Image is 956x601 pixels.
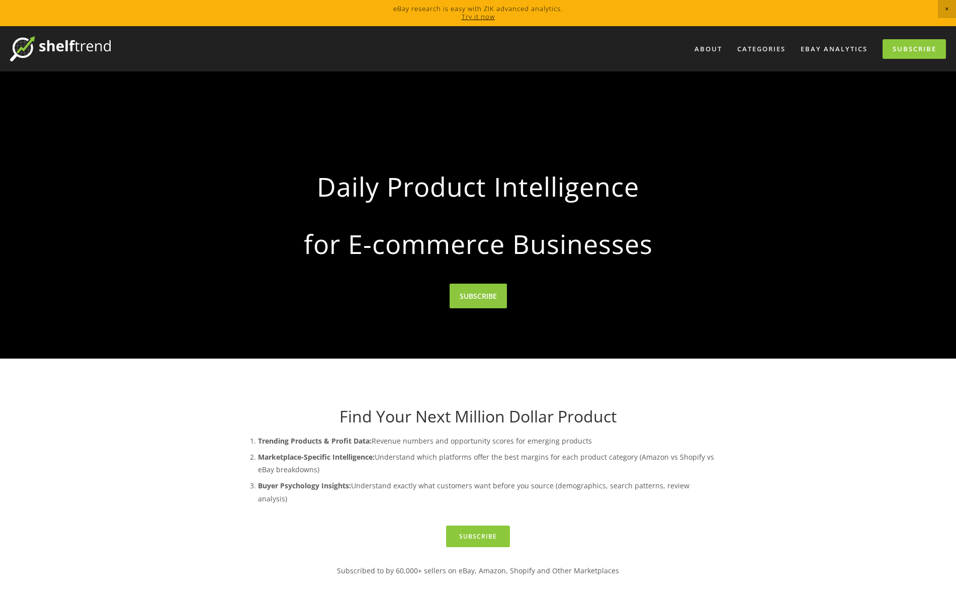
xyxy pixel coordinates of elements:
[238,407,719,426] h1: Find Your Next Million Dollar Product
[10,36,111,61] img: ShelfTrend
[446,526,510,547] a: Subscribe
[258,436,372,446] strong: Trending Products & Profit Data:
[258,435,719,447] p: Revenue numbers and opportunity scores for emerging products
[883,39,946,59] a: Subscribe
[688,41,729,57] a: About
[258,479,719,504] p: Understand exactly what customers want before you source (demographics, search patterns, review a...
[258,452,375,462] strong: Marketplace-Specific Intelligence:
[462,12,495,21] a: Try it now
[258,451,719,476] p: Understand which platforms offer the best margins for each product category (Amazon vs Shopify vs...
[794,41,874,57] a: eBay Analytics
[450,284,507,308] a: SUBSCRIBE
[258,481,351,490] strong: Buyer Psychology Insights:
[731,41,792,57] div: Categories
[254,163,703,210] strong: Daily Product Intelligence
[254,220,703,268] strong: for E-commerce Businesses
[238,564,719,577] p: Subscribed to by 60,000+ sellers on eBay, Amazon, Shopify and Other Marketplaces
